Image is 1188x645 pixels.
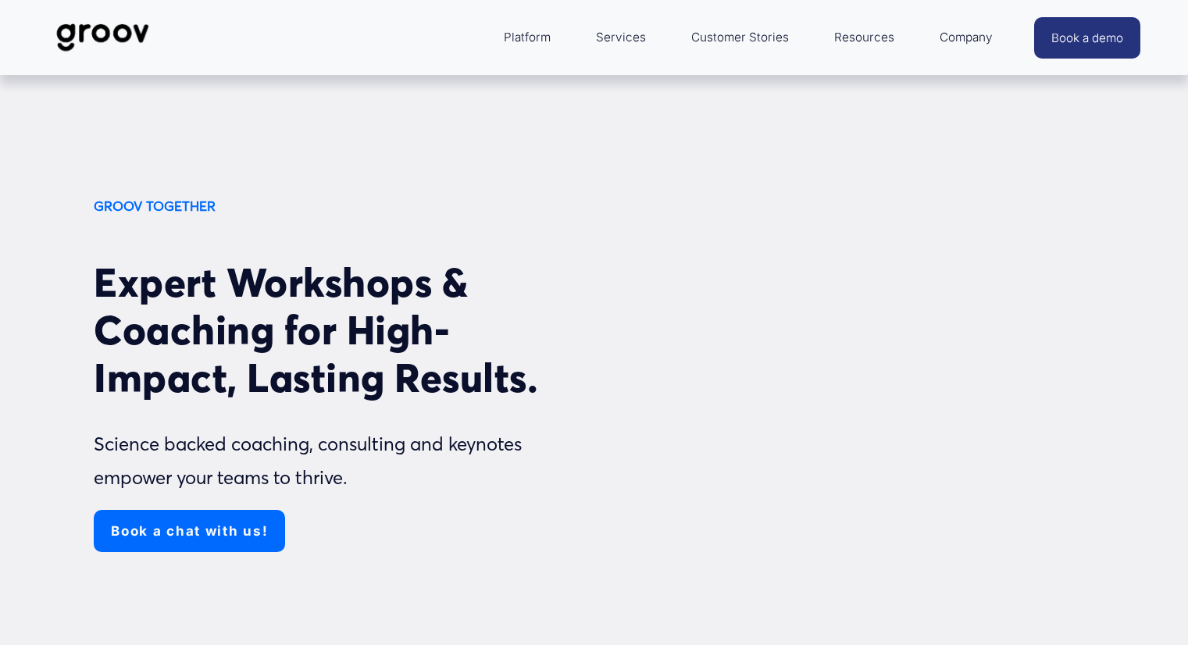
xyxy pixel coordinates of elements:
[504,27,551,48] span: Platform
[94,258,590,401] h2: Expert Workshops & Coaching for High-Impact, Lasting Results.
[834,27,894,48] span: Resources
[932,19,1001,56] a: folder dropdown
[826,19,902,56] a: folder dropdown
[94,428,590,495] p: Science backed coaching, consulting and keynotes empower your teams to thrive.
[48,12,158,63] img: Groov | Workplace Science Platform | Unlock Performance | Drive Results
[94,198,216,214] strong: GROOV TOGETHER
[496,19,558,56] a: folder dropdown
[1034,17,1140,59] a: Book a demo
[94,510,285,552] a: Book a chat with us!
[588,19,654,56] a: Services
[683,19,797,56] a: Customer Stories
[940,27,993,48] span: Company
